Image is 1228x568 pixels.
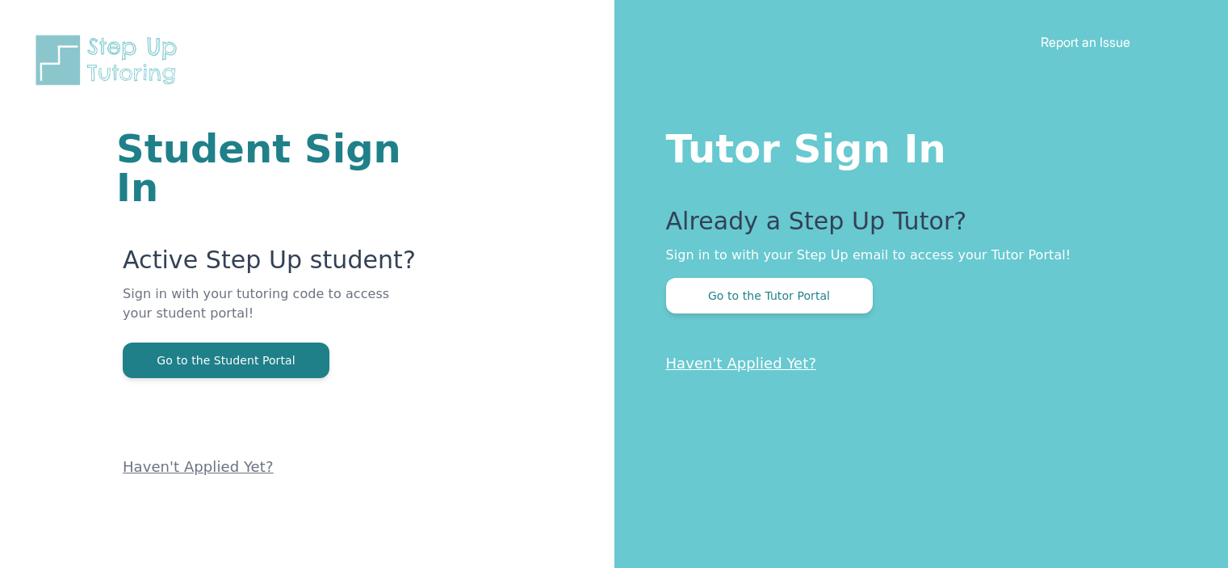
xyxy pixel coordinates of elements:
a: Report an Issue [1041,34,1130,50]
p: Active Step Up student? [123,246,421,284]
a: Haven't Applied Yet? [123,458,274,475]
h1: Tutor Sign In [666,123,1164,168]
p: Sign in to with your Step Up email to access your Tutor Portal! [666,246,1164,265]
a: Go to the Student Portal [123,352,329,368]
p: Already a Step Up Tutor? [666,207,1164,246]
a: Go to the Tutor Portal [666,288,873,303]
button: Go to the Tutor Portal [666,278,873,313]
a: Haven't Applied Yet? [666,355,817,372]
p: Sign in with your tutoring code to access your student portal! [123,284,421,343]
button: Go to the Student Portal [123,343,329,378]
h1: Student Sign In [116,129,421,207]
img: Step Up Tutoring horizontal logo [32,32,187,88]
